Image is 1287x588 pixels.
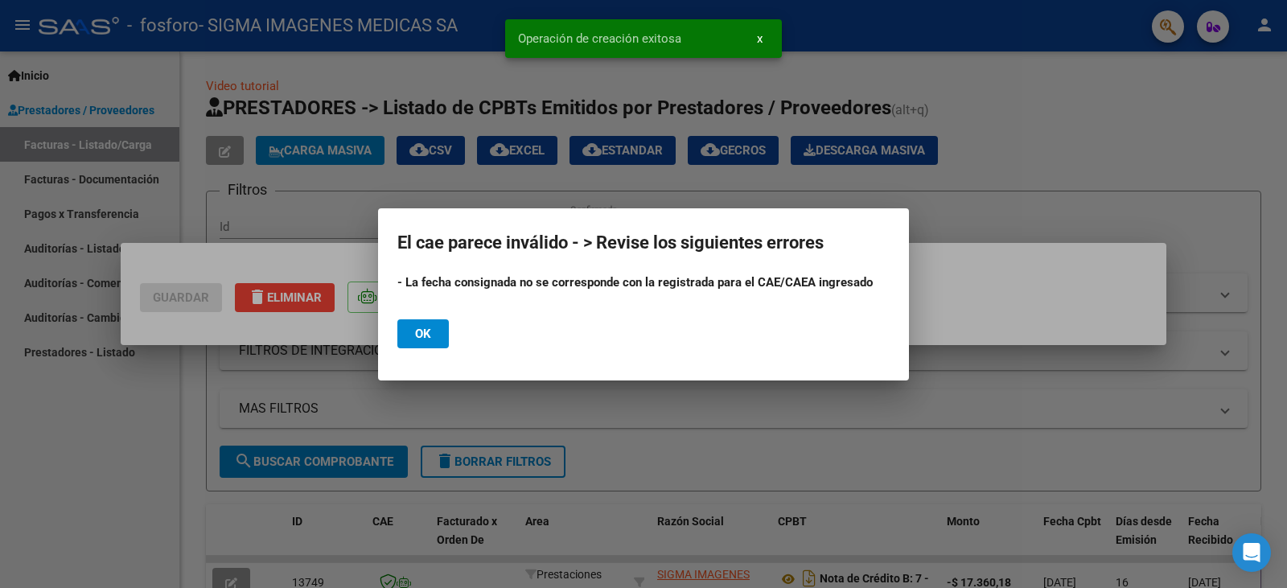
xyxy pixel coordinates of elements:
[744,24,775,53] button: x
[415,327,431,341] span: Ok
[1232,533,1271,572] div: Open Intercom Messenger
[397,228,890,258] h2: El cae parece inválido - > Revise los siguientes errores
[757,31,763,46] span: x
[518,31,681,47] span: Operación de creación exitosa
[397,319,449,348] button: Ok
[397,275,873,290] strong: - La fecha consignada no se corresponde con la registrada para el CAE/CAEA ingresado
